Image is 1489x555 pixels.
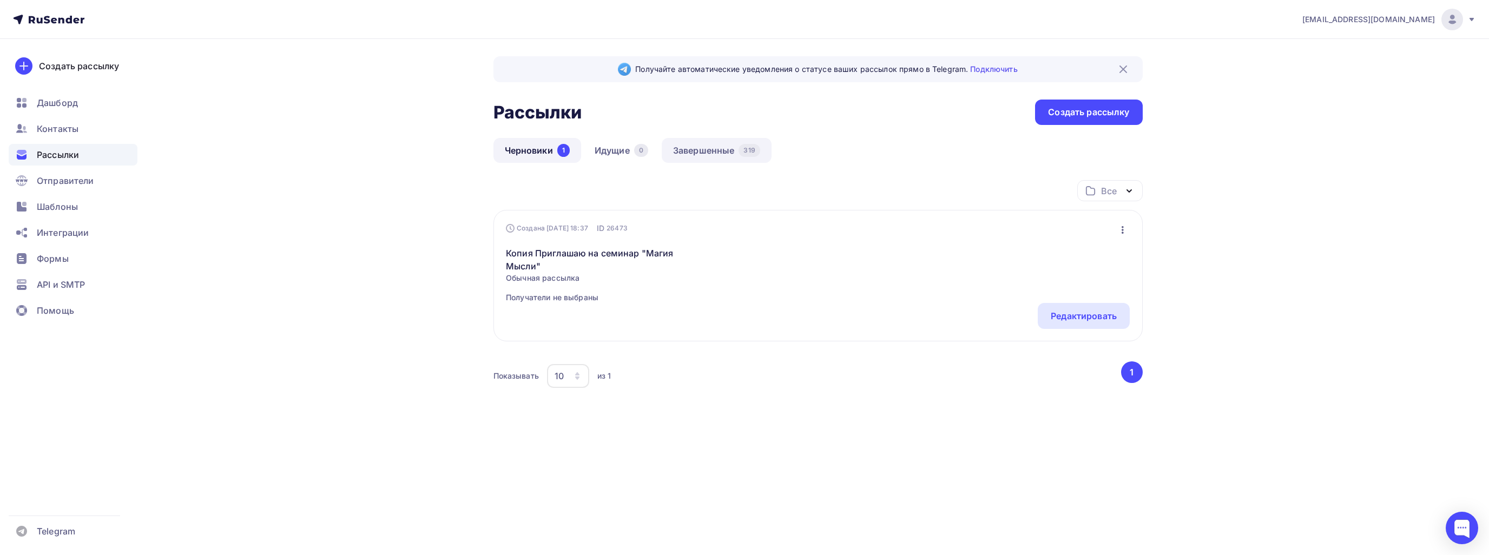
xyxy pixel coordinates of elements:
[1051,309,1117,322] div: Редактировать
[506,224,588,233] div: Создана [DATE] 18:37
[9,170,137,191] a: Отправители
[555,369,564,382] div: 10
[1101,184,1116,197] div: Все
[1048,106,1129,118] div: Создать рассылку
[37,252,69,265] span: Формы
[597,223,604,234] span: ID
[607,223,628,234] span: 26473
[37,148,79,161] span: Рассылки
[37,278,85,291] span: API и SMTP
[9,92,137,114] a: Дашборд
[546,364,590,388] button: 10
[9,196,137,217] a: Шаблоны
[37,200,78,213] span: Шаблоны
[970,64,1017,74] a: Подключить
[557,144,570,157] div: 1
[37,525,75,538] span: Telegram
[635,64,1017,75] span: Получайте автоматические уведомления о статусе ваших рассылок прямо в Telegram.
[493,102,582,123] h2: Рассылки
[493,138,581,163] a: Черновики1
[662,138,772,163] a: Завершенные319
[37,174,94,187] span: Отправители
[37,226,89,239] span: Интеграции
[9,118,137,140] a: Контакты
[1119,361,1143,383] ul: Pagination
[493,371,539,381] div: Показывать
[1302,14,1435,25] span: [EMAIL_ADDRESS][DOMAIN_NAME]
[634,144,648,157] div: 0
[1302,9,1476,30] a: [EMAIL_ADDRESS][DOMAIN_NAME]
[1077,180,1143,201] button: Все
[37,304,74,317] span: Помощь
[506,247,691,273] a: Копия Приглашаю на семинар "Магия Мысли"
[506,273,691,283] span: Обычная рассылка
[9,248,137,269] a: Формы
[583,138,660,163] a: Идущие0
[739,144,760,157] div: 319
[1121,361,1143,383] button: Go to page 1
[37,96,78,109] span: Дашборд
[506,292,691,303] span: Получатели не выбраны
[618,63,631,76] img: Telegram
[39,60,119,72] div: Создать рассылку
[597,371,611,381] div: из 1
[9,144,137,166] a: Рассылки
[37,122,78,135] span: Контакты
